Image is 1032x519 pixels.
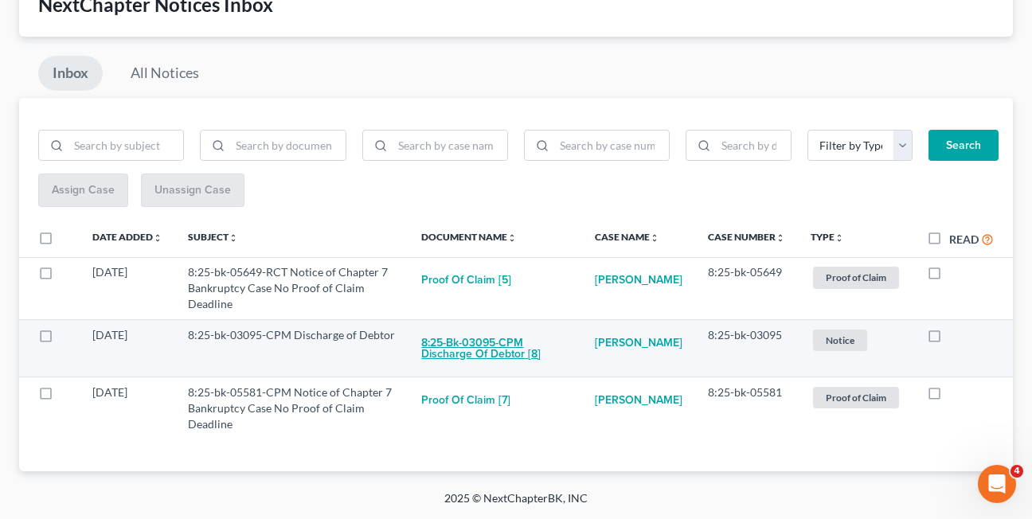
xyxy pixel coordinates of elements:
[813,387,899,408] span: Proof of Claim
[949,231,979,248] label: Read
[708,231,785,243] a: Case Numberunfold_more
[811,327,901,353] a: Notice
[175,377,408,439] td: 8:25-bk-05581-CPM Notice of Chapter 7 Bankruptcy Case No Proof of Claim Deadline
[188,231,238,243] a: Subjectunfold_more
[421,264,511,296] button: Proof of Claim [5]
[835,233,844,243] i: unfold_more
[230,131,345,161] input: Search by document name
[695,257,798,319] td: 8:25-bk-05649
[811,231,844,243] a: Typeunfold_more
[80,377,175,439] td: [DATE]
[1010,465,1023,478] span: 4
[595,327,682,359] a: [PERSON_NAME]
[80,320,175,377] td: [DATE]
[595,384,682,416] a: [PERSON_NAME]
[153,233,162,243] i: unfold_more
[229,233,238,243] i: unfold_more
[650,233,659,243] i: unfold_more
[695,377,798,439] td: 8:25-bk-05581
[421,327,569,370] button: 8:25-bk-03095-CPM Discharge of Debtor [8]
[554,131,669,161] input: Search by case number
[92,231,162,243] a: Date Addedunfold_more
[813,330,867,351] span: Notice
[421,231,517,243] a: Document Nameunfold_more
[716,131,791,161] input: Search by date
[80,257,175,319] td: [DATE]
[695,320,798,377] td: 8:25-bk-03095
[595,264,682,296] a: [PERSON_NAME]
[595,231,659,243] a: Case Nameunfold_more
[928,130,999,162] button: Search
[116,56,213,91] a: All Notices
[393,131,507,161] input: Search by case name
[813,267,899,288] span: Proof of Claim
[175,257,408,319] td: 8:25-bk-05649-RCT Notice of Chapter 7 Bankruptcy Case No Proof of Claim Deadline
[38,56,103,91] a: Inbox
[68,131,183,161] input: Search by subject
[421,384,510,416] button: Proof of Claim [7]
[175,320,408,377] td: 8:25-bk-03095-CPM Discharge of Debtor
[62,490,970,519] div: 2025 © NextChapterBK, INC
[811,264,901,291] a: Proof of Claim
[978,465,1016,503] iframe: Intercom live chat
[811,384,901,411] a: Proof of Claim
[776,233,785,243] i: unfold_more
[507,233,517,243] i: unfold_more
